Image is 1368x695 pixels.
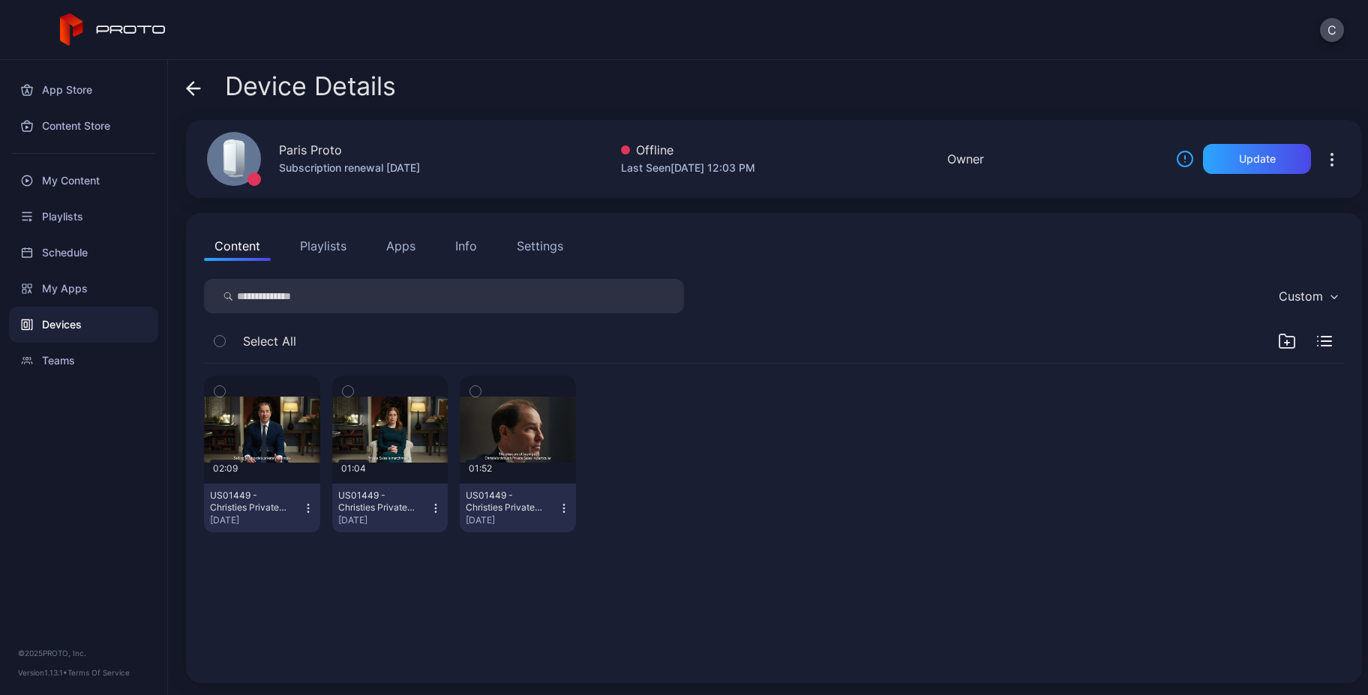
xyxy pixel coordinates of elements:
a: Teams [9,343,158,379]
button: Custom [1271,279,1344,313]
div: [DATE] [210,514,302,526]
div: [DATE] [338,514,430,526]
button: Apps [376,231,426,261]
button: US01449 - Christies Private Sales - Sellers - v5.mp4[DATE] [204,484,320,532]
div: Info [455,237,477,255]
a: Terms Of Service [67,668,130,677]
a: My Content [9,163,158,199]
div: Subscription renewal [DATE] [279,159,420,177]
button: Update [1203,144,1311,174]
div: Last Seen [DATE] 12:03 PM [621,159,755,177]
a: My Apps [9,271,158,307]
div: Update [1239,153,1276,165]
div: US01449 - Christies Private Sales - Sellers - v5.mp4 [210,490,292,514]
a: App Store [9,72,158,108]
button: Playlists [289,231,357,261]
button: Settings [506,231,574,261]
div: Paris Proto [279,141,342,159]
div: US01449 - Christies Private Sales - Intro - v5.mp4 [338,490,421,514]
div: © 2025 PROTO, Inc. [18,647,149,659]
a: Playlists [9,199,158,235]
a: Content Store [9,108,158,144]
span: Version 1.13.1 • [18,668,67,677]
div: Offline [621,141,755,159]
div: Owner [947,150,984,168]
button: US01449 - Christies Private Sales - Buyers - v5.mp4[DATE] [460,484,576,532]
span: Device Details [225,72,396,100]
a: Devices [9,307,158,343]
div: Settings [517,237,563,255]
div: US01449 - Christies Private Sales - Buyers - v5.mp4 [466,490,548,514]
button: C [1320,18,1344,42]
button: Content [204,231,271,261]
span: Select All [243,332,296,350]
button: US01449 - Christies Private Sales - Intro - v5.mp4[DATE] [332,484,448,532]
div: [DATE] [466,514,558,526]
a: Schedule [9,235,158,271]
div: Custom [1279,289,1323,304]
button: Info [445,231,487,261]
